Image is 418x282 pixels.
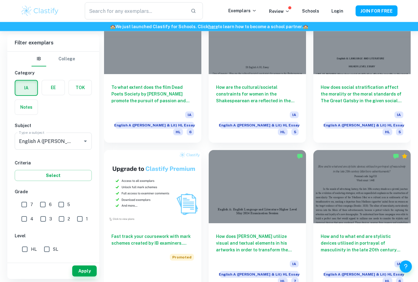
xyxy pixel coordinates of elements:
[30,216,33,222] span: 4
[104,150,201,224] img: Thumbnail
[32,52,75,66] div: Filter type choice
[110,24,115,29] span: 🏫
[394,261,403,268] span: IA
[68,216,70,222] span: 2
[216,84,299,104] h6: How are the cultural/societal constraints for women in the Shakespearean era reflected in the cha...
[15,70,92,76] h6: Category
[331,9,343,13] a: Login
[19,130,44,135] label: Type a subject
[81,137,90,145] button: Open
[32,52,46,66] button: IB
[290,112,299,118] span: IA
[104,2,201,143] a: To what extent does the film Dead Poets Society by [PERSON_NAME] promote the pursuit of passion a...
[49,216,52,222] span: 3
[313,2,411,143] a: How does social stratification affect the morality or the moral standards of The Great Gatsby in ...
[15,100,38,115] button: Notes
[185,112,194,118] span: IA
[72,265,97,276] button: Apply
[170,254,194,261] span: Promoted
[30,201,33,208] span: 7
[290,261,299,268] span: IA
[220,271,299,278] span: English A ([PERSON_NAME] & Lit) HL Essay
[209,2,306,143] a: How are the cultural/societal constraints for women in the Shakespearean era reflected in the cha...
[111,84,194,104] h6: To what extent does the film Dead Poets Society by [PERSON_NAME] promote the pursuit of passion a...
[324,271,403,278] span: English A ([PERSON_NAME] & Lit) HL Essay
[15,170,92,181] button: Select
[58,52,75,66] button: College
[400,261,412,273] button: Help and Feedback
[401,153,408,160] div: Premium
[394,112,403,118] span: IA
[115,122,194,129] span: English A ([PERSON_NAME] & Lit) HL Essay
[42,80,65,95] button: EE
[303,24,308,29] span: 🏫
[321,84,403,104] h6: How does social stratification affect the morality or the moral standards of The Great Gatsby in ...
[85,2,186,20] input: Search for any exemplars...
[356,6,397,17] button: JOIN FOR FREE
[7,34,99,51] h6: Filter exemplars
[15,188,92,195] h6: Grade
[21,5,59,17] img: Clastify logo
[69,80,91,95] button: TOK
[208,24,218,29] a: here
[321,233,403,254] h6: How and to what end are stylistic devices utilised in portrayal of masculinity in the late 20th c...
[86,216,88,222] span: 1
[383,129,392,136] span: HL
[302,9,319,13] a: Schools
[53,246,58,253] span: SL
[324,122,403,129] span: English A ([PERSON_NAME] & Lit) HL Essay
[396,129,403,136] span: 5
[220,122,299,129] span: English A ([PERSON_NAME] & Lit) HL Essay
[291,129,299,136] span: 5
[216,233,299,254] h6: How does [PERSON_NAME] utilize visual and textual elements in his artworks in order to transform ...
[67,201,70,208] span: 5
[297,153,303,160] img: Marked
[173,129,183,136] span: HL
[15,81,37,95] button: IA
[269,8,290,15] p: Review
[187,129,194,136] span: 6
[49,201,52,208] span: 6
[15,122,92,129] h6: Subject
[111,233,194,247] h6: Fast track your coursework with mark schemes created by IB examiners. Upgrade now
[31,246,37,253] span: HL
[278,129,288,136] span: HL
[15,160,92,166] h6: Criteria
[1,23,417,30] h6: We just launched Clastify for Schools. Click to learn how to become a school partner.
[15,232,92,239] h6: Level
[393,153,399,160] img: Marked
[228,7,257,14] p: Exemplars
